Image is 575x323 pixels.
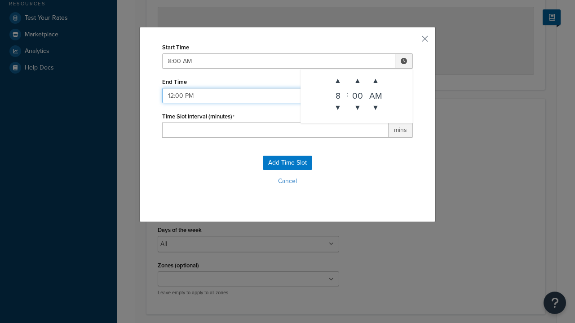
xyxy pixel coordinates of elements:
button: Add Time Slot [263,156,312,170]
label: End Time [162,79,187,85]
span: ▼ [367,99,385,117]
div: : [347,72,349,117]
div: AM [367,90,385,99]
label: Start Time [162,44,189,51]
label: Time Slot Interval (minutes) [162,113,234,120]
span: mins [389,122,413,138]
span: ▲ [367,72,385,90]
div: 8 [329,90,347,99]
button: Cancel [162,175,413,188]
span: ▼ [329,99,347,117]
span: ▲ [329,72,347,90]
span: ▲ [349,72,367,90]
div: 00 [349,90,367,99]
span: ▼ [349,99,367,117]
